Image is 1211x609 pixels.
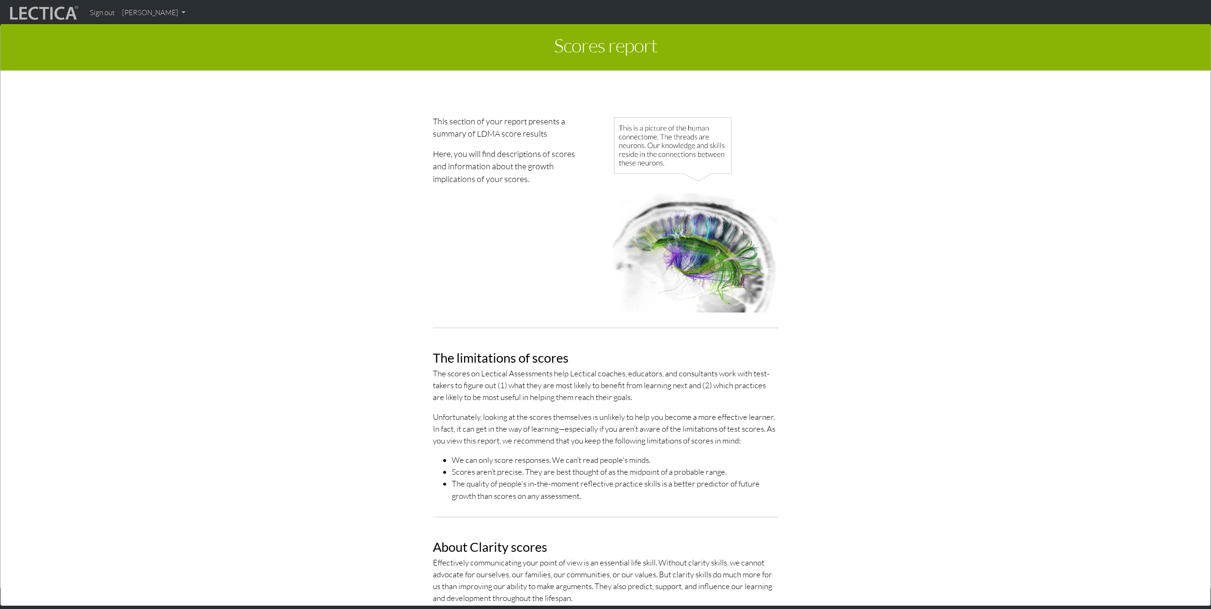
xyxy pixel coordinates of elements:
p: Here, you will find descriptions of scores and information about the growth implications of your ... [433,148,583,185]
p: Unfortunately, looking at the scores themselves is unlikely to help you become a more effective l... [433,411,778,447]
p: The scores on Lectical Assessments help Lectical coaches, educators, and consultants work with te... [433,367,778,403]
li: Scores aren’t precise. They are best thought of as the midpoint of a probable range. [452,466,778,478]
h2: The limitations of scores [433,351,778,365]
p: Effectively communicating your point of view is an essential life skill. Without clarity skills, ... [433,557,778,604]
p: This section of your report presents a summary of LDMA score results [433,115,583,140]
h1: Scores report [8,31,1203,63]
h2: About Clarity scores [433,540,778,554]
li: The quality of people's in-the-moment reflective practice skills is a better predictor of future ... [452,478,778,501]
img: Human connectome [613,115,778,313]
li: We can only score responses. We can’t read people's minds. [452,454,778,466]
